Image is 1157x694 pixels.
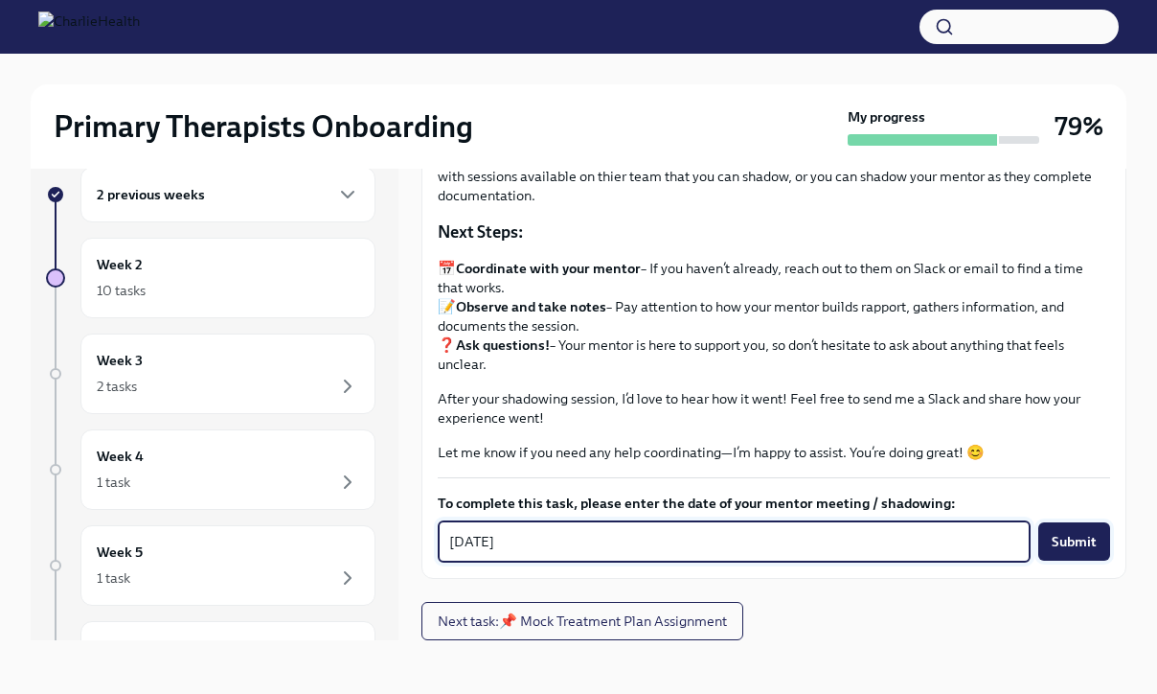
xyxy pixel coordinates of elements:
[438,389,1110,428] p: After your shadowing session, I’d love to hear how it went! Feel free to send me a Slack and shar...
[97,637,144,659] h6: Week 6
[97,254,143,275] h6: Week 2
[46,334,375,414] a: Week 32 tasks
[848,107,925,127] strong: My progress
[438,494,1110,513] label: To complete this task, please enter the date of your mentor meeting / shadowing:
[1038,522,1110,561] button: Submit
[438,220,1110,243] p: Next Steps:
[97,281,146,300] div: 10 tasks
[97,377,137,396] div: 2 tasks
[438,148,1110,205] p: Sometimes sessions may not be available - in this case you may ask your supervisor if there are a...
[438,612,727,631] span: Next task : 📌 Mock Treatment Plan Assignment
[438,259,1110,374] p: 📅 – If you haven’t already, reach out to them on Slack or email to find a time that works. 📝 – Pa...
[456,336,550,354] strong: Ask questions!
[80,167,375,222] div: 2 previous weeks
[456,260,641,277] strong: Coordinate with your mentor
[97,184,205,205] h6: 2 previous weeks
[421,602,743,640] button: Next task:📌 Mock Treatment Plan Assignment
[46,238,375,318] a: Week 210 tasks
[38,12,140,42] img: CharlieHealth
[46,525,375,606] a: Week 51 task
[54,107,473,146] h2: Primary Therapists Onboarding
[438,443,1110,462] p: Let me know if you need any help coordinating—I’m happy to assist. You’re doing great! 😊
[1055,109,1103,144] h3: 79%
[1052,532,1097,551] span: Submit
[46,429,375,510] a: Week 41 task
[97,350,143,371] h6: Week 3
[97,473,130,492] div: 1 task
[456,298,606,315] strong: Observe and take notes
[97,446,144,467] h6: Week 4
[97,568,130,588] div: 1 task
[449,530,1019,553] textarea: [DATE]
[97,542,143,563] h6: Week 5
